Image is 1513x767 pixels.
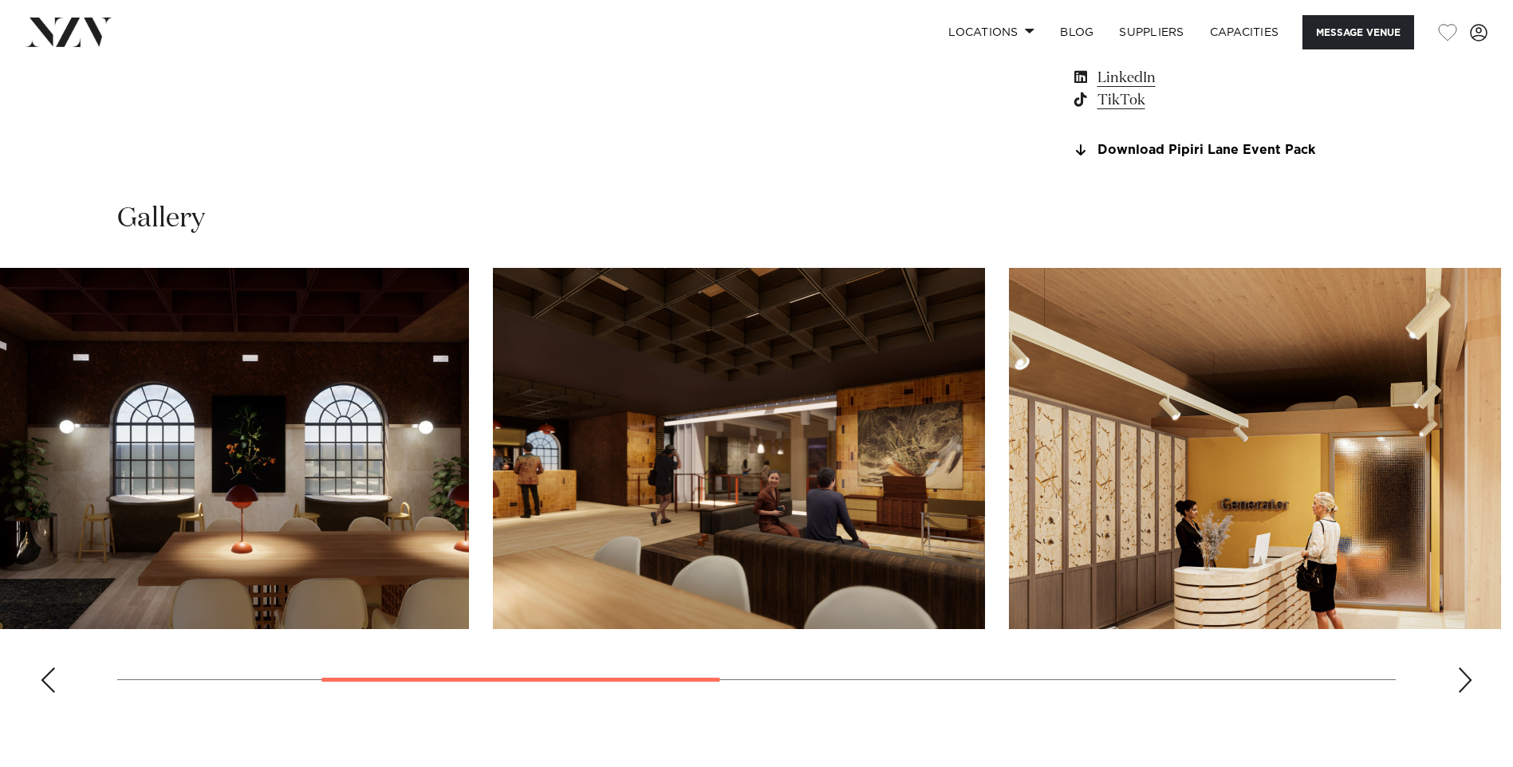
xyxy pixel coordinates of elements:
[1071,89,1331,112] a: TikTok
[1302,15,1414,49] button: Message Venue
[936,15,1047,49] a: Locations
[26,18,112,46] img: nzv-logo.png
[1071,67,1331,89] a: LinkedIn
[1197,15,1292,49] a: Capacities
[1071,144,1331,158] a: Download Pipiri Lane Event Pack
[1047,15,1106,49] a: BLOG
[117,201,205,237] h2: Gallery
[1009,268,1501,629] swiper-slide: 4 / 8
[1106,15,1196,49] a: SUPPLIERS
[493,268,985,629] swiper-slide: 3 / 8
